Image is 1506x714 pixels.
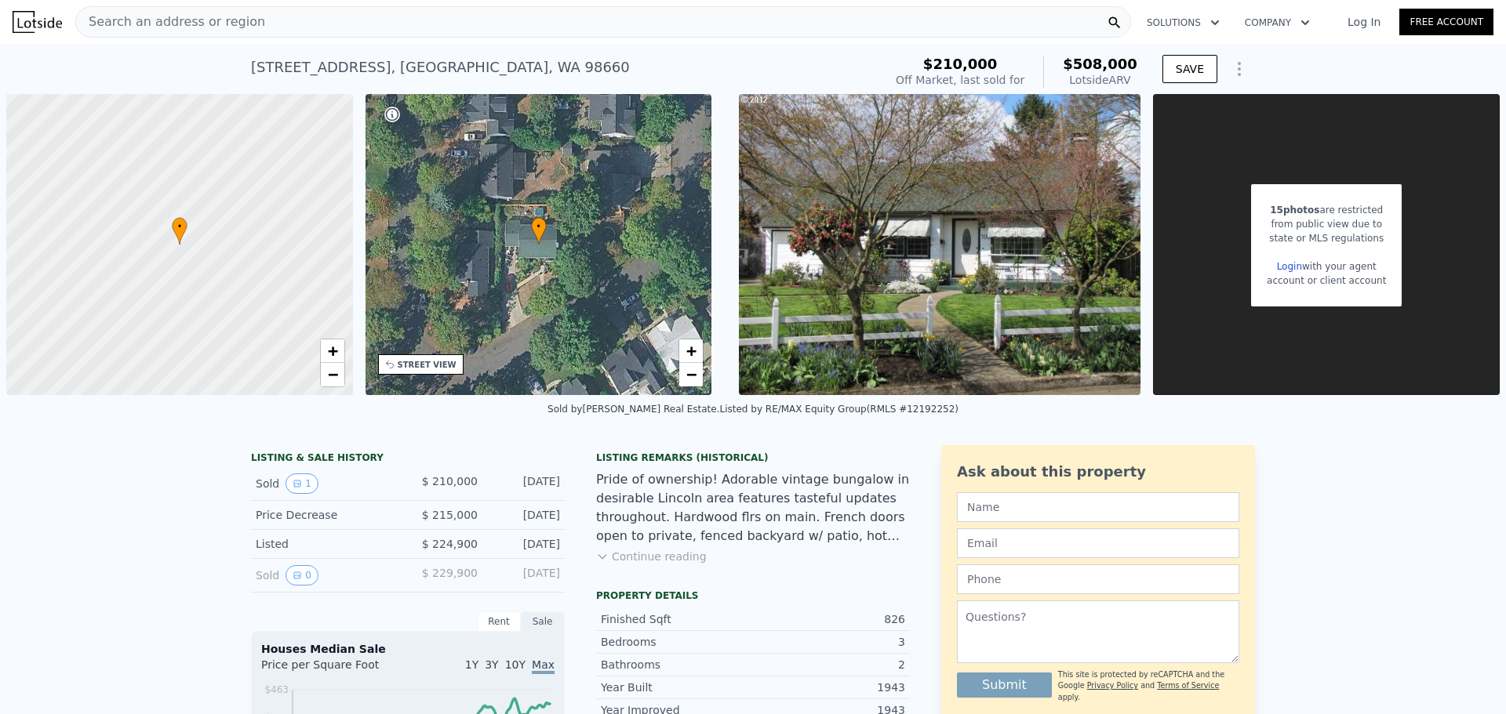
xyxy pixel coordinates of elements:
div: Lotside ARV [1063,72,1137,88]
div: Listing Remarks (Historical) [596,451,910,464]
div: • [531,217,547,245]
div: Houses Median Sale [261,641,555,657]
div: Sale [521,611,565,632]
div: Bedrooms [601,634,753,650]
div: Bathrooms [601,657,753,672]
div: [DATE] [490,565,560,585]
div: Price per Square Foot [261,657,408,682]
a: Log In [1329,14,1399,30]
span: 1Y [465,658,478,671]
button: Company [1232,9,1322,37]
a: Login [1277,261,1302,272]
img: Lotside [13,11,62,33]
span: + [327,341,337,361]
div: 1943 [753,680,905,695]
button: View historical data [286,473,318,494]
div: • [172,217,187,245]
div: 826 [753,611,905,627]
a: Zoom out [679,363,703,386]
div: Off Market, last sold for [896,72,1024,88]
input: Email [957,528,1239,558]
div: This site is protected by reCAPTCHA and the Google and apply. [1058,669,1239,703]
div: Pride of ownership! Adorable vintage bungalow in desirable Lincoln area features tasteful updates... [596,470,910,545]
div: [DATE] [490,473,560,494]
button: Submit [957,672,1052,698]
span: $210,000 [923,56,998,72]
button: Solutions [1134,9,1232,37]
input: Phone [957,564,1239,594]
button: Show Options [1224,53,1255,85]
span: − [686,364,697,384]
tspan: $463 [264,684,289,695]
input: Name [957,492,1239,522]
div: 2 [753,657,905,672]
span: • [531,219,547,234]
span: $ 229,900 [422,567,478,579]
button: SAVE [1162,55,1217,83]
a: Terms of Service [1157,681,1219,690]
span: 15 photos [1270,205,1319,216]
span: Max [532,658,555,674]
span: • [172,219,187,234]
span: $ 215,000 [422,509,478,521]
div: [DATE] [490,507,560,523]
span: 3Y [485,658,498,671]
div: LISTING & SALE HISTORY [251,451,565,467]
a: Zoom in [679,339,703,363]
div: Sold by [PERSON_NAME] Real Estate . [547,404,719,415]
div: 3 [753,634,905,650]
button: Continue reading [596,549,707,564]
a: Privacy Policy [1087,681,1138,690]
div: from public view due to [1267,217,1386,231]
div: STREET VIEW [398,359,457,371]
div: Listed by RE/MAX Equity Group (RMLS #12192252) [719,404,959,415]
div: Ask about this property [957,461,1239,483]
a: Free Account [1399,9,1493,35]
div: Listed [256,536,395,552]
div: [DATE] [490,536,560,552]
span: Search an address or region [76,13,265,31]
div: Price Decrease [256,507,395,523]
a: Zoom out [321,363,344,386]
div: are restricted [1267,203,1386,217]
div: Sold [256,473,395,494]
span: with your agent [1302,261,1377,272]
div: [STREET_ADDRESS] , [GEOGRAPHIC_DATA] , WA 98660 [251,56,630,78]
a: Zoom in [321,339,344,363]
div: Year Built [601,680,753,695]
span: − [327,364,337,384]
button: View historical data [286,565,318,585]
div: account or client account [1267,274,1386,288]
span: 10Y [505,658,526,671]
span: $ 210,000 [422,475,478,487]
div: Sold [256,565,395,585]
div: Rent [477,611,521,632]
div: Finished Sqft [601,611,753,627]
span: + [686,341,697,361]
img: Sale: 108891534 Parcel: 101354186 [739,94,1140,395]
span: $508,000 [1063,56,1137,72]
span: $ 224,900 [422,538,478,550]
div: Property details [596,589,910,602]
div: state or MLS regulations [1267,231,1386,245]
